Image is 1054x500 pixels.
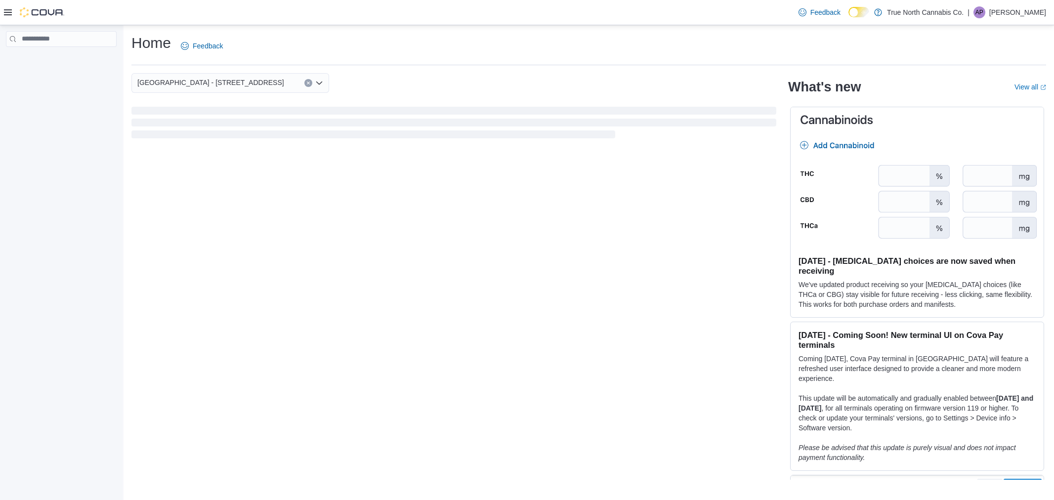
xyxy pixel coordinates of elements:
[799,256,1036,276] h3: [DATE] - [MEDICAL_DATA] choices are now saved when receiving
[799,280,1036,309] p: We've updated product receiving so your [MEDICAL_DATA] choices (like THCa or CBG) stay visible fo...
[131,109,776,140] span: Loading
[304,79,312,87] button: Clear input
[799,354,1036,383] p: Coming [DATE], Cova Pay terminal in [GEOGRAPHIC_DATA] will feature a refreshed user interface des...
[137,77,284,88] span: [GEOGRAPHIC_DATA] - [STREET_ADDRESS]
[177,36,227,56] a: Feedback
[1040,84,1046,90] svg: External link
[315,79,323,87] button: Open list of options
[799,330,1036,350] h3: [DATE] - Coming Soon! New terminal UI on Cova Pay terminals
[887,6,964,18] p: True North Cannabis Co.
[20,7,64,17] img: Cova
[193,41,223,51] span: Feedback
[810,7,841,17] span: Feedback
[1014,83,1046,91] a: View allExternal link
[975,6,983,18] span: AP
[799,393,1036,433] p: This update will be automatically and gradually enabled between , for all terminals operating on ...
[848,7,869,17] input: Dark Mode
[131,33,171,53] h1: Home
[973,6,985,18] div: Alexis Pirie
[989,6,1046,18] p: [PERSON_NAME]
[799,444,1016,461] em: Please be advised that this update is purely visual and does not impact payment functionality.
[848,17,849,18] span: Dark Mode
[795,2,844,22] a: Feedback
[788,79,861,95] h2: What's new
[968,6,970,18] p: |
[6,49,117,73] nav: Complex example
